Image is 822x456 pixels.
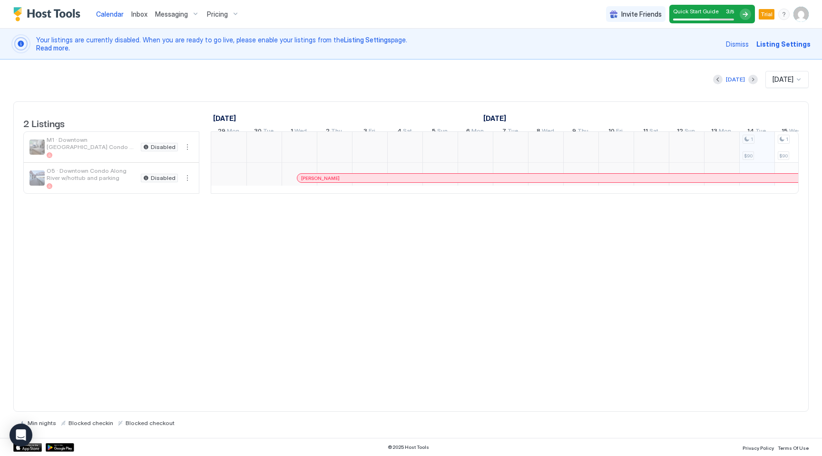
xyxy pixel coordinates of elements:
div: menu [182,172,193,184]
a: October 1, 2025 [481,111,509,125]
div: Open Intercom Messenger [10,424,32,446]
span: 30 [254,127,262,137]
span: 11 [643,127,648,137]
span: Tue [755,127,766,137]
a: September 29, 2025 [211,111,238,125]
span: Tue [263,127,274,137]
a: Privacy Policy [743,442,774,452]
span: 1 [291,127,293,137]
span: © 2025 Host Tools [388,444,429,450]
a: October 2, 2025 [323,125,344,139]
a: October 3, 2025 [361,125,378,139]
a: October 7, 2025 [500,125,520,139]
span: Mon [719,127,731,137]
span: Fri [616,127,623,137]
span: Sat [649,127,658,137]
div: menu [778,9,790,20]
a: October 8, 2025 [534,125,557,139]
a: October 14, 2025 [745,125,768,139]
span: / 5 [730,9,734,15]
span: Trial [761,10,773,19]
a: Host Tools Logo [13,7,85,21]
span: Wed [542,127,554,137]
span: Thu [577,127,588,137]
div: [DATE] [726,75,745,84]
span: O5 · Downtown Condo Along River w/hottub and parking [47,167,137,181]
span: 3 [726,8,730,15]
span: 2 [326,127,330,137]
span: Invite Friends [621,10,662,19]
span: Wed [294,127,307,137]
span: 6 [466,127,470,137]
button: Previous month [713,75,723,84]
a: October 1, 2025 [288,125,309,139]
span: Fri [369,127,375,137]
span: Privacy Policy [743,445,774,451]
span: Thu [331,127,342,137]
span: Blocked checkout [126,419,175,426]
span: Your listings are currently disabled. When you are ready to go live, please enable your listings ... [36,36,720,52]
span: 10 [608,127,615,137]
span: 1 [786,136,788,142]
span: 7 [502,127,506,137]
a: App Store [13,443,42,452]
a: October 4, 2025 [395,125,414,139]
span: Tue [508,127,518,137]
span: Mon [227,127,239,137]
div: listing image [29,170,45,186]
span: 12 [677,127,683,137]
span: 14 [747,127,754,137]
a: Calendar [96,9,124,19]
span: Quick Start Guide [673,8,719,15]
span: $90 [779,153,788,159]
a: Google Play Store [46,443,74,452]
span: 4 [397,127,401,137]
a: Listing Settings [344,36,391,44]
a: October 9, 2025 [570,125,591,139]
span: Blocked checkin [68,419,113,426]
a: Read more. [36,44,70,52]
a: September 29, 2025 [215,125,242,139]
span: Sun [685,127,695,137]
div: Dismiss [726,39,749,49]
span: 8 [537,127,540,137]
div: Listing Settings [756,39,811,49]
span: 29 [218,127,225,137]
span: Pricing [207,10,228,19]
span: 5 [432,127,436,137]
button: More options [182,172,193,184]
span: $90 [744,153,753,159]
span: 15 [782,127,788,137]
a: October 15, 2025 [779,125,804,139]
a: October 6, 2025 [464,125,486,139]
span: Messaging [155,10,188,19]
div: User profile [793,7,809,22]
span: 2 Listings [23,116,65,130]
span: Terms Of Use [778,445,809,451]
span: [PERSON_NAME] [301,175,340,181]
a: September 30, 2025 [252,125,276,139]
button: [DATE] [724,74,746,85]
span: Min nights [28,419,56,426]
a: October 13, 2025 [709,125,734,139]
a: Terms Of Use [778,442,809,452]
span: Mon [471,127,484,137]
button: More options [182,141,193,153]
span: 13 [711,127,717,137]
div: menu [182,141,193,153]
a: October 10, 2025 [606,125,625,139]
a: October 5, 2025 [430,125,450,139]
span: 3 [363,127,367,137]
span: Wed [789,127,802,137]
span: [DATE] [773,75,793,84]
span: 1 [751,136,753,142]
a: October 12, 2025 [675,125,697,139]
span: Sun [437,127,448,137]
span: Sat [403,127,412,137]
